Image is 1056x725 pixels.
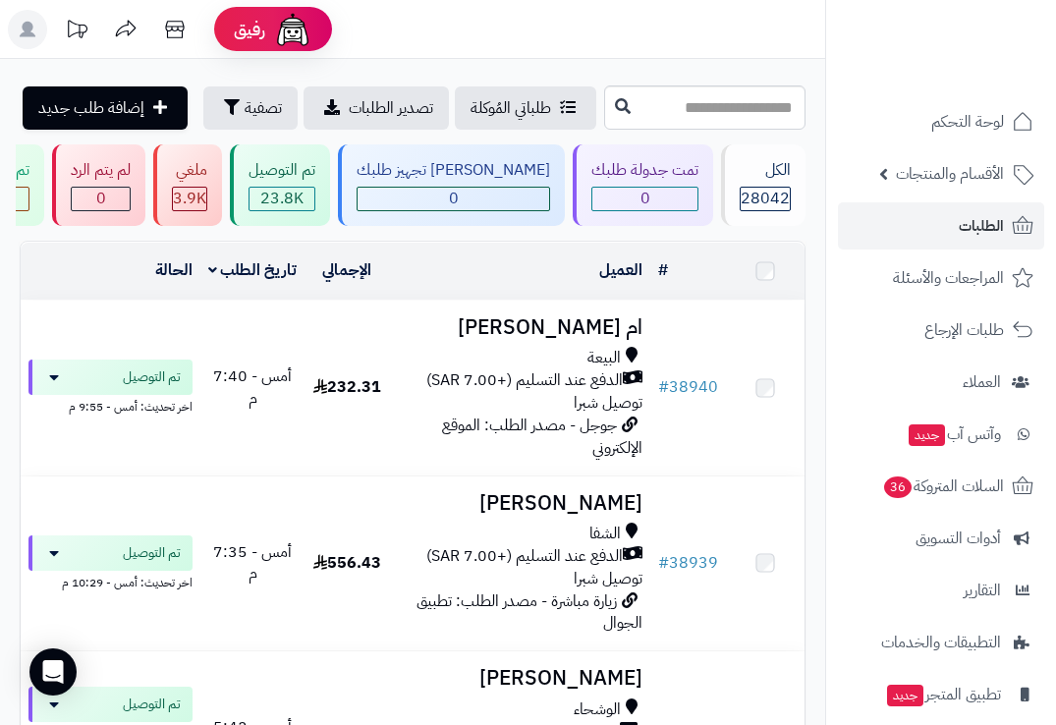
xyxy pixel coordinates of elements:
[213,540,292,586] span: أمس - 7:35 م
[397,667,642,690] h3: [PERSON_NAME]
[173,188,206,210] span: 3.9K
[574,567,642,590] span: توصيل شبرا
[907,420,1001,448] span: وآتس آب
[887,685,923,706] span: جديد
[471,96,551,120] span: طلباتي المُوكلة
[574,698,621,721] span: الوشحاء
[658,551,669,575] span: #
[838,359,1044,406] a: العملاء
[740,159,791,182] div: الكل
[658,375,718,399] a: #38940
[29,648,77,696] div: Open Intercom Messenger
[357,159,550,182] div: [PERSON_NAME] تجهيز طلبك
[250,188,314,210] div: 23808
[959,212,1004,240] span: الطلبات
[52,10,101,54] a: تحديثات المنصة
[658,551,718,575] a: #38939
[838,567,1044,614] a: التقارير
[916,525,1001,552] span: أدوات التسويق
[313,375,381,399] span: 232.31
[885,681,1001,708] span: تطبيق المتجر
[574,391,642,415] span: توصيل شبرا
[896,160,1004,188] span: الأقسام والمنتجات
[838,671,1044,718] a: تطبيق المتجرجديد
[592,188,697,210] span: 0
[172,159,207,182] div: ملغي
[838,411,1044,458] a: وآتس آبجديد
[569,144,717,226] a: تمت جدولة طلبك 0
[909,424,945,446] span: جديد
[658,258,668,282] a: #
[322,258,371,282] a: الإجمالي
[208,258,298,282] a: تاريخ الطلب
[838,307,1044,354] a: طلبات الإرجاع
[213,364,292,411] span: أمس - 7:40 م
[741,188,790,210] span: 28042
[882,473,1004,500] span: السلات المتروكة
[884,476,912,498] span: 36
[123,367,181,387] span: تم التوصيل
[417,589,642,636] span: زيارة مباشرة - مصدر الطلب: تطبيق الجوال
[249,159,315,182] div: تم التوصيل
[838,515,1044,562] a: أدوات التسويق
[599,258,642,282] a: العميل
[963,368,1001,396] span: العملاء
[304,86,449,130] a: تصدير الطلبات
[455,86,596,130] a: طلباتي المُوكلة
[23,86,188,130] a: إضافة طلب جديد
[334,144,569,226] a: [PERSON_NAME] تجهيز طلبك 0
[587,347,621,369] span: البيعة
[313,551,381,575] span: 556.43
[589,523,621,545] span: الشفا
[245,96,282,120] span: تصفية
[838,463,1044,510] a: السلات المتروكة36
[155,258,193,282] a: الحالة
[717,144,809,226] a: الكل28042
[397,316,642,339] h3: ام [PERSON_NAME]
[358,188,549,210] span: 0
[426,545,623,568] span: الدفع عند التسليم (+7.00 SAR)
[893,264,1004,292] span: المراجعات والأسئلة
[28,571,193,591] div: اخر تحديث: أمس - 10:29 م
[203,86,298,130] button: تصفية
[48,144,149,226] a: لم يتم الرد 0
[349,96,433,120] span: تصدير الطلبات
[273,10,312,49] img: ai-face.png
[881,629,1001,656] span: التطبيقات والخدمات
[123,543,181,563] span: تم التوصيل
[426,369,623,392] span: الدفع عند التسليم (+7.00 SAR)
[71,159,131,182] div: لم يتم الرد
[149,144,226,226] a: ملغي 3.9K
[964,577,1001,604] span: التقارير
[838,202,1044,250] a: الطلبات
[28,395,193,416] div: اخر تحديث: أمس - 9:55 م
[72,188,130,210] span: 0
[931,108,1004,136] span: لوحة التحكم
[234,18,265,41] span: رفيق
[173,188,206,210] div: 3859
[591,159,698,182] div: تمت جدولة طلبك
[226,144,334,226] a: تم التوصيل 23.8K
[838,98,1044,145] a: لوحة التحكم
[250,188,314,210] span: 23.8K
[838,254,1044,302] a: المراجعات والأسئلة
[658,375,669,399] span: #
[397,492,642,515] h3: [PERSON_NAME]
[38,96,144,120] span: إضافة طلب جديد
[924,316,1004,344] span: طلبات الإرجاع
[838,619,1044,666] a: التطبيقات والخدمات
[123,695,181,714] span: تم التوصيل
[442,414,642,460] span: جوجل - مصدر الطلب: الموقع الإلكتروني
